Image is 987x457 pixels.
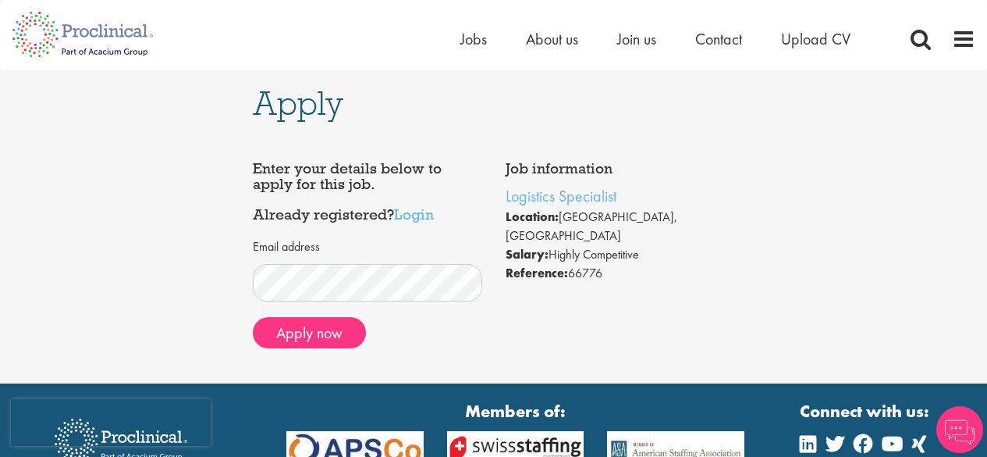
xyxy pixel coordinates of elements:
h4: Job information [506,161,735,177]
img: Chatbot [936,406,983,453]
a: Logistics Specialist [506,186,616,206]
iframe: reCAPTCHA [11,399,211,446]
strong: Salary: [506,246,549,262]
strong: Reference: [506,265,568,281]
span: Apply [253,82,343,124]
strong: Location: [506,209,559,225]
a: Contact [695,29,742,49]
button: Apply now [253,317,366,348]
a: About us [526,29,578,49]
a: Login [394,205,434,223]
strong: Members of: [286,399,745,423]
a: Jobs [460,29,487,49]
strong: Connect with us: [800,399,932,423]
li: 66776 [506,264,735,283]
label: Email address [253,238,320,256]
li: Highly Competitive [506,245,735,264]
a: Join us [617,29,656,49]
a: Upload CV [781,29,850,49]
li: [GEOGRAPHIC_DATA], [GEOGRAPHIC_DATA] [506,208,735,245]
h4: Enter your details below to apply for this job. Already registered? [253,161,482,223]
